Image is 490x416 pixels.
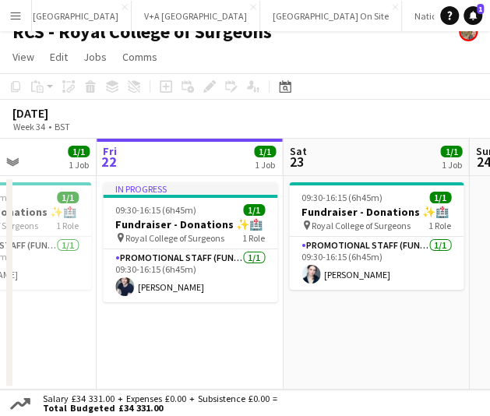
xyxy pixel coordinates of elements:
[68,146,90,157] span: 1/1
[254,146,276,157] span: 1/1
[301,192,382,203] span: 09:30-16:15 (6h45m)
[69,159,89,171] div: 1 Job
[77,47,113,67] a: Jobs
[115,204,196,216] span: 09:30-16:15 (6h45m)
[289,182,464,290] app-job-card: 09:30-16:15 (6h45m)1/1Fundraiser - Donations ✨🏥 Royal College of Surgeons1 RolePromotional Staff ...
[116,47,164,67] a: Comms
[242,232,265,244] span: 1 Role
[33,394,280,413] div: Salary £34 331.00 + Expenses £0.00 + Subsistence £0.00 =
[441,159,461,171] div: 1 Job
[260,1,402,31] button: [GEOGRAPHIC_DATA] On Site
[289,237,464,290] app-card-role: Promotional Staff (Fundraiser)1/109:30-16:15 (6h45m)[PERSON_NAME]
[287,153,306,171] span: 23
[57,192,79,203] span: 1/1
[125,232,224,244] span: Royal College of Surgeons
[103,249,277,302] app-card-role: Promotional Staff (Fundraiser)1/109:30-16:15 (6h45m)[PERSON_NAME]
[12,105,106,121] div: [DATE]
[464,6,482,25] a: 1
[103,144,117,158] span: Fri
[122,50,157,64] span: Comms
[43,404,277,413] span: Total Budgeted £34 331.00
[9,121,48,132] span: Week 34
[243,204,265,216] span: 1/1
[103,217,277,231] h3: Fundraiser - Donations ✨🏥
[44,47,74,67] a: Edit
[55,121,70,132] div: BST
[12,20,272,44] h1: RCS - Royal College of Surgeons
[459,23,478,41] app-user-avatar: Alyce Paton
[440,146,462,157] span: 1/1
[289,205,464,219] h3: Fundraiser - Donations ✨🏥
[289,144,306,158] span: Sat
[6,47,41,67] a: View
[312,220,411,231] span: Royal College of Surgeons
[100,153,117,171] span: 22
[12,50,34,64] span: View
[50,50,68,64] span: Edit
[103,182,277,195] div: In progress
[103,182,277,302] app-job-card: In progress09:30-16:15 (6h45m)1/1Fundraiser - Donations ✨🏥 Royal College of Surgeons1 RolePromoti...
[428,220,451,231] span: 1 Role
[477,4,484,14] span: 1
[132,1,260,31] button: V+A [GEOGRAPHIC_DATA]
[429,192,451,203] span: 1/1
[56,220,79,231] span: 1 Role
[83,50,107,64] span: Jobs
[255,159,275,171] div: 1 Job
